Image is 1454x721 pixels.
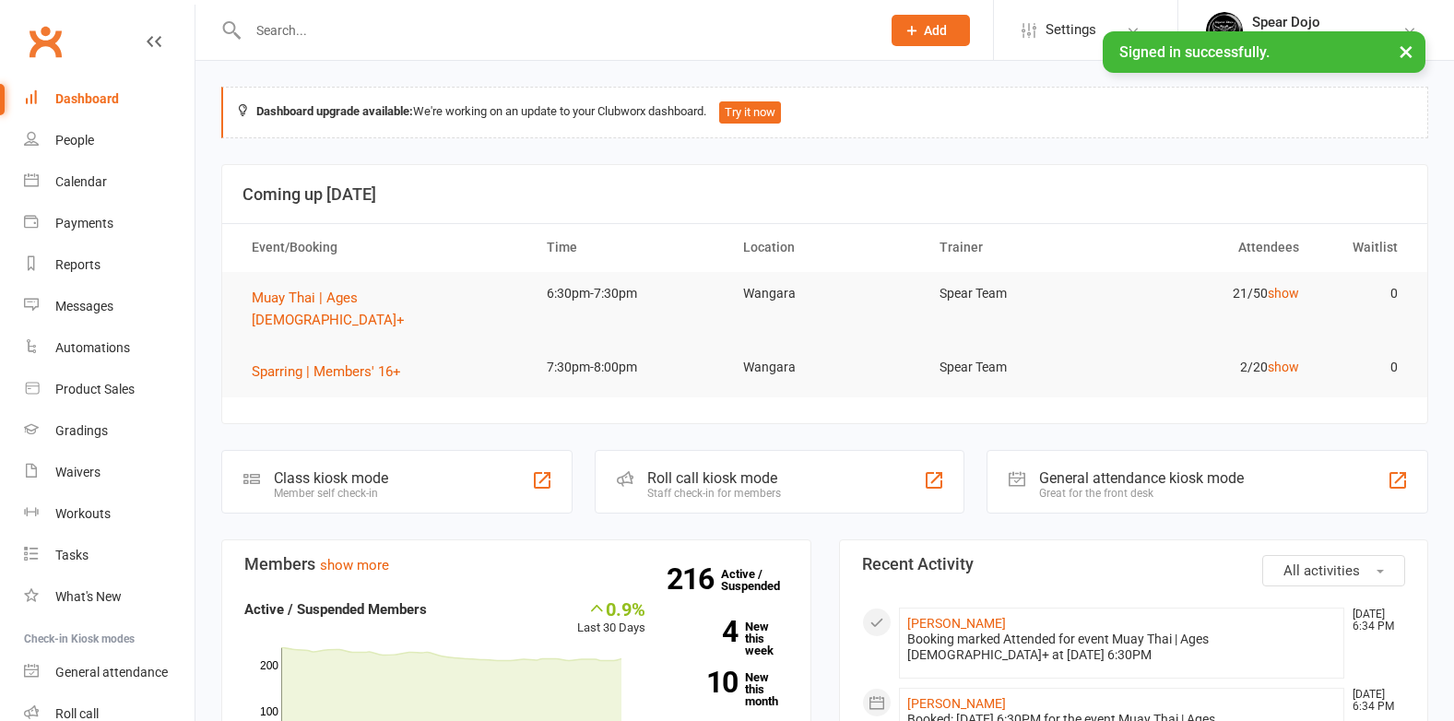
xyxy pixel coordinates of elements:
[256,104,413,118] strong: Dashboard upgrade available:
[24,327,195,369] a: Automations
[55,91,119,106] div: Dashboard
[1206,12,1243,49] img: thumb_image1623745760.png
[1316,224,1414,271] th: Waitlist
[252,360,414,383] button: Sparring | Members' 16+
[55,423,108,438] div: Gradings
[252,290,405,328] span: Muay Thai | Ages [DEMOGRAPHIC_DATA]+
[1119,346,1316,389] td: 2/20
[923,346,1119,389] td: Spear Team
[24,493,195,535] a: Workouts
[907,616,1006,631] a: [PERSON_NAME]
[252,363,401,380] span: Sparring | Members' 16+
[721,554,802,606] a: 216Active / Suspended
[673,668,738,696] strong: 10
[1343,689,1404,713] time: [DATE] 6:34 PM
[242,185,1407,204] h3: Coming up [DATE]
[1046,9,1096,51] span: Settings
[907,632,1337,663] div: Booking marked Attended for event Muay Thai | Ages [DEMOGRAPHIC_DATA]+ at [DATE] 6:30PM
[1119,224,1316,271] th: Attendees
[55,506,111,521] div: Workouts
[24,535,195,576] a: Tasks
[24,203,195,244] a: Payments
[647,487,781,500] div: Staff check-in for members
[235,224,530,271] th: Event/Booking
[1119,272,1316,315] td: 21/50
[22,18,68,65] a: Clubworx
[55,382,135,396] div: Product Sales
[892,15,970,46] button: Add
[923,272,1119,315] td: Spear Team
[907,696,1006,711] a: [PERSON_NAME]
[530,346,727,389] td: 7:30pm-8:00pm
[719,101,781,124] button: Try it now
[530,224,727,271] th: Time
[252,287,514,331] button: Muay Thai | Ages [DEMOGRAPHIC_DATA]+
[667,565,721,593] strong: 216
[1262,555,1405,586] button: All activities
[1039,469,1244,487] div: General attendance kiosk mode
[55,665,168,680] div: General attendance
[923,224,1119,271] th: Trainer
[727,272,923,315] td: Wangara
[221,87,1428,138] div: We're working on an update to your Clubworx dashboard.
[55,548,89,562] div: Tasks
[1252,14,1320,30] div: Spear Dojo
[24,244,195,286] a: Reports
[55,465,100,479] div: Waivers
[55,174,107,189] div: Calendar
[244,601,427,618] strong: Active / Suspended Members
[1268,360,1299,374] a: show
[727,224,923,271] th: Location
[24,120,195,161] a: People
[24,286,195,327] a: Messages
[1119,43,1270,61] span: Signed in successfully.
[55,299,113,313] div: Messages
[24,78,195,120] a: Dashboard
[55,340,130,355] div: Automations
[1316,272,1414,315] td: 0
[673,621,788,656] a: 4New this week
[55,216,113,230] div: Payments
[274,469,388,487] div: Class kiosk mode
[24,369,195,410] a: Product Sales
[55,706,99,721] div: Roll call
[24,161,195,203] a: Calendar
[673,671,788,707] a: 10New this month
[24,452,195,493] a: Waivers
[1268,286,1299,301] a: show
[1343,609,1404,632] time: [DATE] 6:34 PM
[647,469,781,487] div: Roll call kiosk mode
[55,589,122,604] div: What's New
[727,346,923,389] td: Wangara
[1389,31,1423,71] button: ×
[673,618,738,645] strong: 4
[24,410,195,452] a: Gradings
[55,133,94,148] div: People
[24,652,195,693] a: General attendance kiosk mode
[320,557,389,573] a: show more
[55,257,100,272] div: Reports
[244,555,788,573] h3: Members
[1283,562,1360,579] span: All activities
[924,23,947,38] span: Add
[242,18,868,43] input: Search...
[274,487,388,500] div: Member self check-in
[577,598,645,638] div: Last 30 Days
[530,272,727,315] td: 6:30pm-7:30pm
[1252,30,1320,47] div: Spear Dojo
[1316,346,1414,389] td: 0
[577,598,645,619] div: 0.9%
[1039,487,1244,500] div: Great for the front desk
[24,576,195,618] a: What's New
[862,555,1406,573] h3: Recent Activity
